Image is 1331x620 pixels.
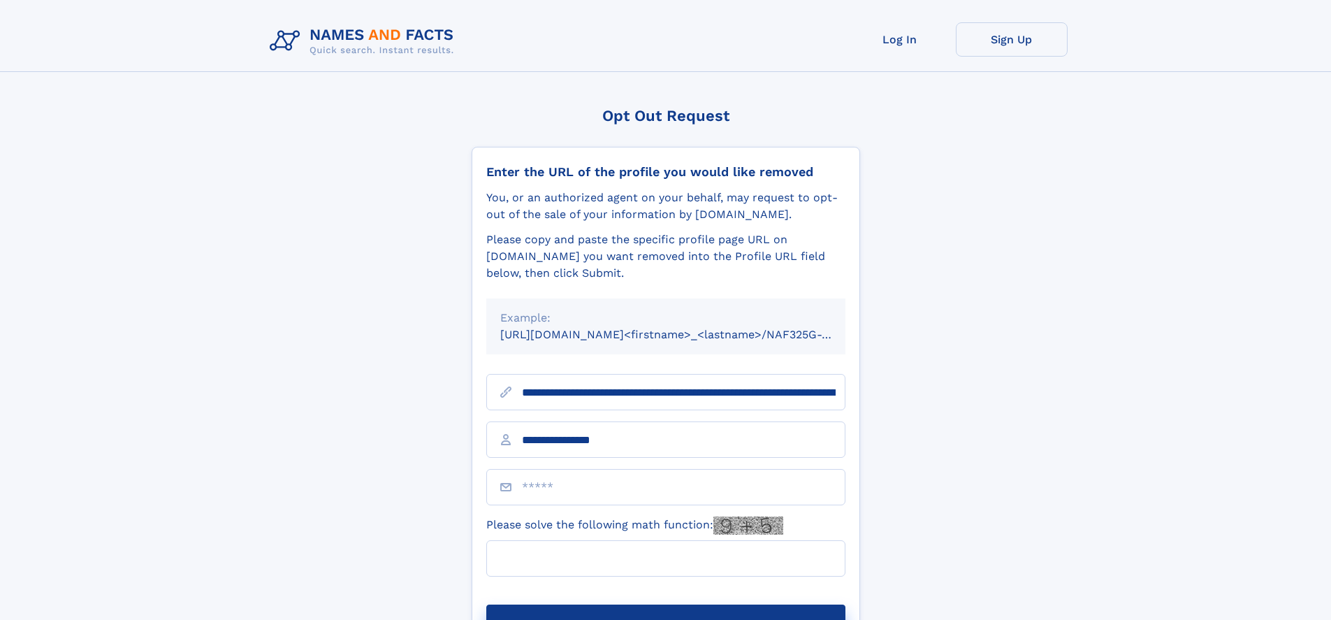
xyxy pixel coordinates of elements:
label: Please solve the following math function: [486,517,783,535]
img: Logo Names and Facts [264,22,465,60]
small: [URL][DOMAIN_NAME]<firstname>_<lastname>/NAF325G-xxxxxxxx [500,328,872,341]
div: You, or an authorized agent on your behalf, may request to opt-out of the sale of your informatio... [486,189,845,223]
a: Log In [844,22,956,57]
a: Sign Up [956,22,1068,57]
div: Example: [500,310,831,326]
div: Opt Out Request [472,107,860,124]
div: Please copy and paste the specific profile page URL on [DOMAIN_NAME] you want removed into the Pr... [486,231,845,282]
div: Enter the URL of the profile you would like removed [486,164,845,180]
